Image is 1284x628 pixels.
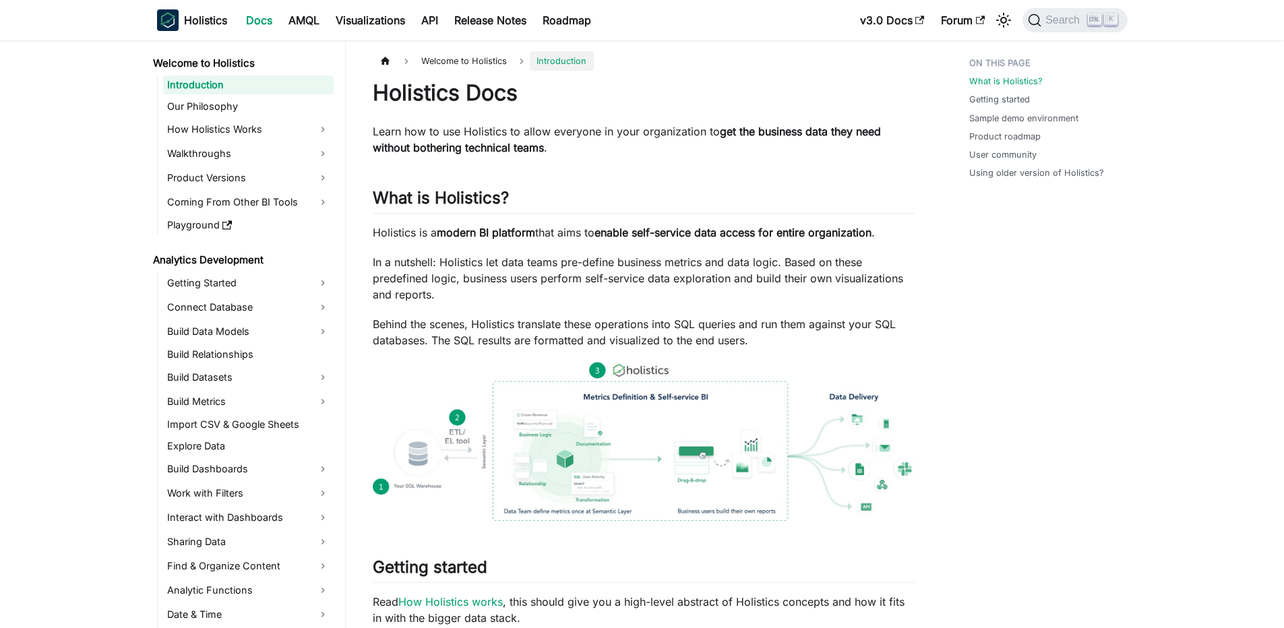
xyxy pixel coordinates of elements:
a: User community [969,148,1037,161]
a: AMQL [280,9,328,31]
h2: What is Holistics? [373,188,915,214]
img: Holistics [157,9,179,31]
a: Date & Time [163,604,334,625]
a: Connect Database [163,296,334,318]
nav: Breadcrumbs [373,51,915,71]
a: Forum [933,9,993,31]
a: Product roadmap [969,130,1041,143]
span: Welcome to Holistics [415,51,514,71]
a: How Holistics Works [163,119,334,140]
a: Find & Organize Content [163,555,334,577]
p: Learn how to use Holistics to allow everyone in your organization to . [373,123,915,156]
a: Sample demo environment [969,112,1078,125]
h1: Holistics Docs [373,80,915,106]
a: Analytics Development [149,251,334,270]
p: Holistics is a that aims to . [373,224,915,241]
a: Sharing Data [163,531,334,553]
button: Switch between dark and light mode (currently light mode) [993,9,1014,31]
a: Work with Filters [163,482,334,504]
a: Interact with Dashboards [163,507,334,528]
a: API [413,9,446,31]
a: HolisticsHolistics [157,9,227,31]
span: Search [1041,14,1088,26]
a: v3.0 Docs [852,9,933,31]
a: Roadmap [534,9,599,31]
a: Home page [373,51,398,71]
a: Coming From Other BI Tools [163,191,334,213]
a: Build Metrics [163,391,334,412]
kbd: K [1104,13,1118,26]
p: Read , this should give you a high-level abstract of Holistics concepts and how it fits in with t... [373,594,915,626]
a: Release Notes [446,9,534,31]
a: Import CSV & Google Sheets [163,415,334,434]
h2: Getting started [373,557,915,583]
a: Using older version of Holistics? [969,166,1104,179]
a: Analytic Functions [163,579,334,601]
nav: Docs sidebar [144,40,346,628]
a: Build Data Models [163,321,334,342]
a: What is Holistics? [969,75,1043,88]
a: Build Relationships [163,345,334,364]
a: Getting Started [163,272,334,294]
a: Docs [238,9,280,31]
p: Behind the scenes, Holistics translate these operations into SQL queries and run them against you... [373,316,915,348]
a: Build Datasets [163,367,334,388]
img: How Holistics fits in your Data Stack [373,362,915,521]
a: Walkthroughs [163,143,334,164]
a: Visualizations [328,9,413,31]
a: Welcome to Holistics [149,54,334,73]
a: Playground [163,216,334,234]
span: Introduction [530,51,593,71]
strong: modern BI platform [437,226,535,239]
a: Product Versions [163,167,334,189]
strong: enable self-service data access for entire organization [594,226,872,239]
p: In a nutshell: Holistics let data teams pre-define business metrics and data logic. Based on thes... [373,254,915,303]
a: Explore Data [163,437,334,456]
b: Holistics [184,12,227,28]
a: Getting started [969,93,1030,106]
a: How Holistics works [398,595,503,608]
a: Introduction [163,75,334,94]
a: Our Philosophy [163,97,334,116]
a: Build Dashboards [163,458,334,480]
button: Search (Ctrl+K) [1022,8,1127,32]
